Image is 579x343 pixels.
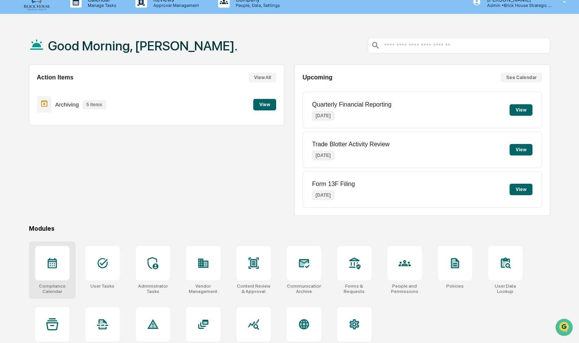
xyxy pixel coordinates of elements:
[312,141,389,148] p: Trade Blotter Activity Review
[34,58,125,66] div: Start new chat
[68,124,83,130] span: [DATE]
[68,104,83,110] span: [DATE]
[555,318,575,338] iframe: Open customer support
[90,283,114,289] div: User Tasks
[312,111,334,120] p: [DATE]
[312,101,391,108] p: Quarterly Financial Reporting
[76,189,92,195] span: Pylon
[253,100,276,108] a: View
[501,73,542,83] button: See Calendar
[230,3,284,8] p: People, Data, Settings
[337,283,372,294] div: Forms & Requests
[55,101,79,108] p: Archiving
[510,144,532,155] button: View
[63,124,66,130] span: •
[388,283,422,294] div: People and Permissions
[24,124,62,130] span: [PERSON_NAME]
[82,3,120,8] p: Manage Tasks
[37,74,74,81] h2: Action Items
[55,157,61,163] div: 🗄️
[510,104,532,116] button: View
[312,181,355,188] p: Form 13F Filing
[54,189,92,195] a: Powered byPylon
[118,83,139,92] button: See all
[130,60,139,70] button: Start new chat
[16,58,30,72] img: 4531339965365_218c74b014194aa58b9b_72.jpg
[52,153,98,167] a: 🗄️Attestations
[15,170,48,178] span: Data Lookup
[5,153,52,167] a: 🖐️Preclearance
[481,3,552,8] p: Admin • Brick House Strategic Wealth
[186,283,220,294] div: Vendor Management
[8,96,20,108] img: Robert Macaulay
[312,191,334,200] p: [DATE]
[312,151,334,160] p: [DATE]
[249,73,276,83] button: View All
[8,84,51,91] div: Past conversations
[446,283,464,289] div: Policies
[24,104,62,110] span: [PERSON_NAME]
[236,283,271,294] div: Content Review & Approval
[5,167,51,181] a: 🔎Data Lookup
[510,184,532,195] button: View
[29,225,550,232] div: Modules
[287,283,321,294] div: Communications Archive
[34,66,105,72] div: We're available if you need us!
[83,100,106,109] p: 5 items
[63,104,66,110] span: •
[8,117,20,129] img: Robert Macaulay
[48,38,238,53] h1: Good Morning, [PERSON_NAME].
[8,58,21,72] img: 1746055101610-c473b297-6a78-478c-a979-82029cc54cd1
[302,74,332,81] h2: Upcoming
[147,3,203,8] p: Approval Management
[136,283,170,294] div: Administrator Tasks
[63,156,95,163] span: Attestations
[8,157,14,163] div: 🖐️
[15,156,49,163] span: Preclearance
[8,171,14,177] div: 🔎
[488,283,523,294] div: User Data Lookup
[35,283,69,294] div: Compliance Calendar
[253,99,276,110] button: View
[8,16,139,28] p: How can we help?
